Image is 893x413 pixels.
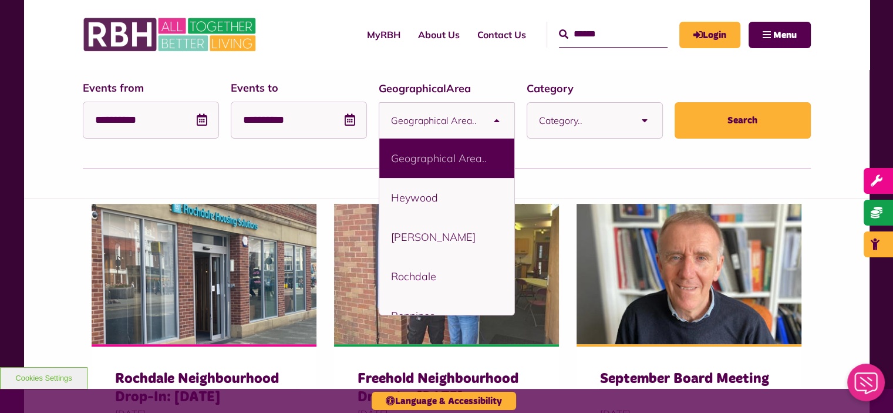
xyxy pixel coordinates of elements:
span: Menu [773,31,797,40]
img: Front door of Rochdale Housing Solutions office [92,204,316,345]
input: Text field [83,102,219,139]
label: Category [527,80,663,96]
h3: Rochdale Neighbourhood Drop-In: [DATE] [115,370,293,407]
button: Navigation [749,22,811,48]
a: About Us [409,19,469,51]
input: Use the arrow keys to pick a date [231,102,367,139]
img: Freehold Abdul [334,204,559,345]
label: Events to [231,80,367,96]
a: MyRBH [358,19,409,51]
button: Language & Accessibility [372,392,516,410]
label: GeographicalArea [379,80,515,96]
h3: September Board Meeting [600,370,778,407]
li: Heywood [379,178,514,217]
h3: Freehold Neighbourhood Drop-In: [DATE] [358,370,535,407]
span: Geographical Area.. [391,103,479,138]
img: Kevinbrady [577,204,801,345]
li: Rochdale [379,257,514,296]
img: RBH [83,12,259,58]
a: Contact Us [469,19,535,51]
iframe: Netcall Web Assistant for live chat [840,360,893,413]
label: Events from [83,80,219,96]
button: Search [675,102,811,139]
input: Search [559,22,668,47]
li: Geographical Area.. [379,139,514,178]
li: [PERSON_NAME] [379,217,514,257]
li: Pennines [379,296,514,335]
a: MyRBH [679,22,740,48]
span: Category.. [539,103,627,138]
